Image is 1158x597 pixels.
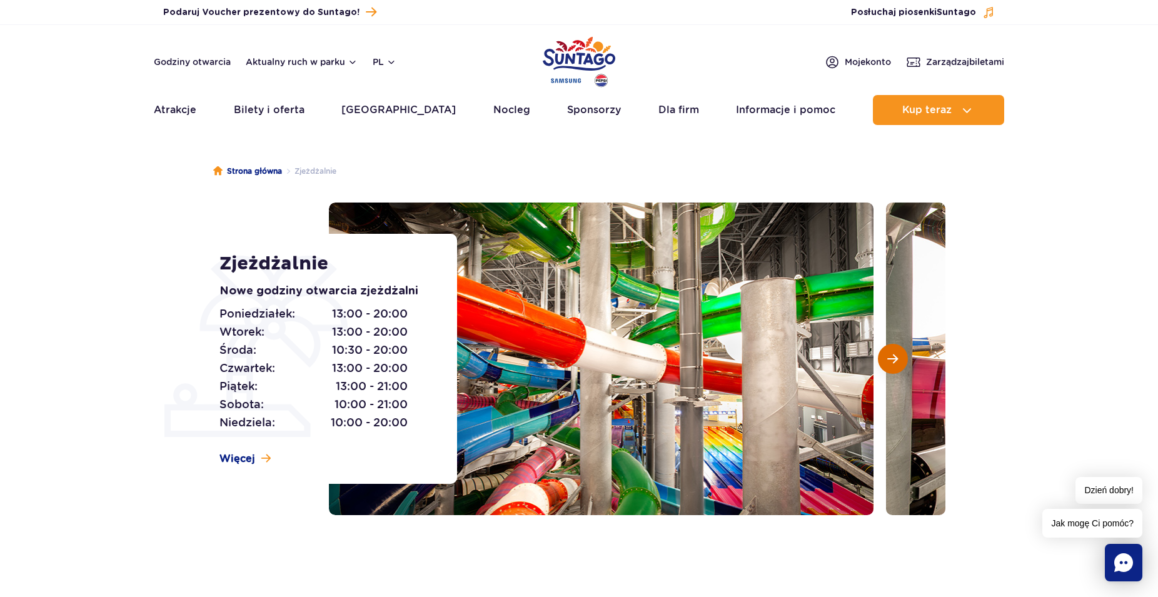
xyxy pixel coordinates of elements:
[1042,509,1142,538] span: Jak mogę Ci pomóc?
[219,396,264,413] span: Sobota:
[336,378,408,395] span: 13:00 - 21:00
[341,95,456,125] a: [GEOGRAPHIC_DATA]
[282,165,336,178] li: Zjeżdżalnie
[1075,477,1142,504] span: Dzień dobry!
[154,95,196,125] a: Atrakcje
[213,165,282,178] a: Strona główna
[219,359,275,377] span: Czwartek:
[219,341,256,359] span: Środa:
[219,378,258,395] span: Piątek:
[825,54,891,69] a: Mojekonto
[906,54,1004,69] a: Zarządzajbiletami
[332,305,408,323] span: 13:00 - 20:00
[246,57,358,67] button: Aktualny ruch w parku
[926,56,1004,68] span: Zarządzaj biletami
[567,95,621,125] a: Sponsorzy
[219,414,275,431] span: Niedziela:
[219,452,255,466] span: Więcej
[332,341,408,359] span: 10:30 - 20:00
[163,4,376,21] a: Podaruj Voucher prezentowy do Suntago!
[902,104,952,116] span: Kup teraz
[332,323,408,341] span: 13:00 - 20:00
[219,253,429,275] h1: Zjeżdżalnie
[219,452,271,466] a: Więcej
[331,414,408,431] span: 10:00 - 20:00
[219,305,295,323] span: Poniedziałek:
[543,31,615,89] a: Park of Poland
[154,56,231,68] a: Godziny otwarcia
[335,396,408,413] span: 10:00 - 21:00
[1105,544,1142,581] div: Chat
[332,359,408,377] span: 13:00 - 20:00
[493,95,530,125] a: Nocleg
[845,56,891,68] span: Moje konto
[851,6,995,19] button: Posłuchaj piosenkiSuntago
[219,283,429,300] p: Nowe godziny otwarcia zjeżdżalni
[658,95,699,125] a: Dla firm
[736,95,835,125] a: Informacje i pomoc
[937,8,976,17] span: Suntago
[873,95,1004,125] button: Kup teraz
[878,344,908,374] button: Następny slajd
[219,323,264,341] span: Wtorek:
[163,6,360,19] span: Podaruj Voucher prezentowy do Suntago!
[373,56,396,68] button: pl
[234,95,305,125] a: Bilety i oferta
[851,6,976,19] span: Posłuchaj piosenki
